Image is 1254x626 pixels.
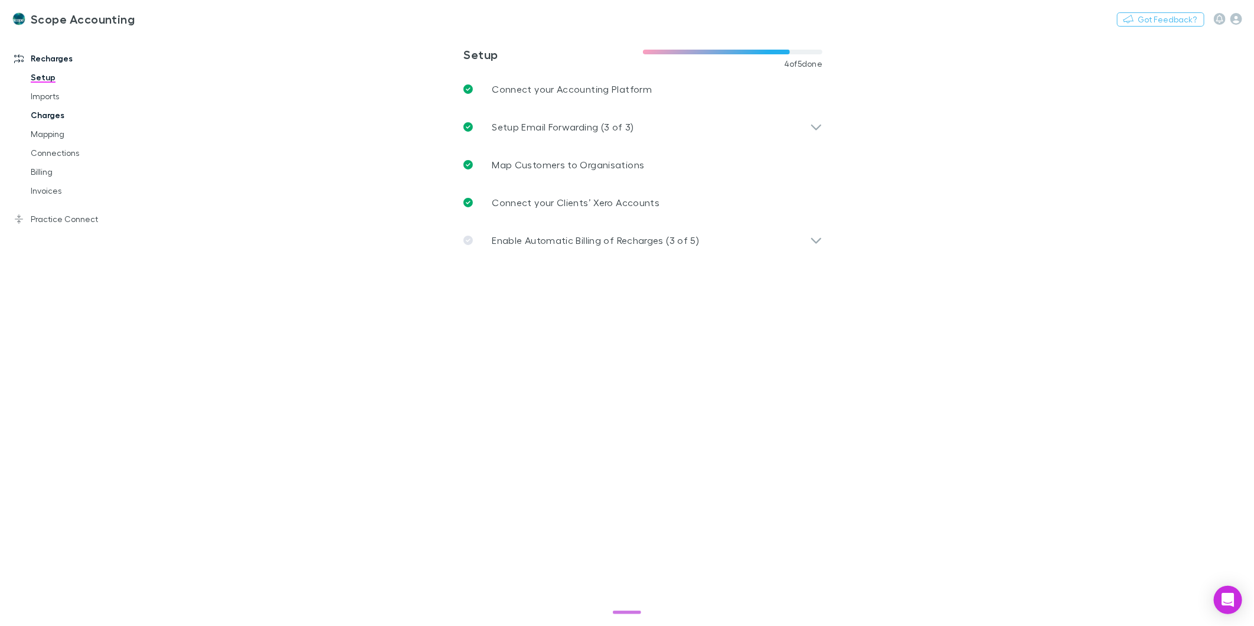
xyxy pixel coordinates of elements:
a: Map Customers to Organisations [454,146,832,184]
a: Invoices [19,181,163,200]
a: Charges [19,106,163,125]
p: Connect your Clients’ Xero Accounts [492,195,659,210]
img: Scope Accounting's Logo [12,12,26,26]
span: 4 of 5 done [784,59,823,69]
div: Enable Automatic Billing of Recharges (3 of 5) [454,221,832,259]
a: Setup [19,68,163,87]
button: Got Feedback? [1117,12,1204,27]
h3: Setup [463,47,643,61]
p: Map Customers to Organisations [492,158,644,172]
a: Practice Connect [2,210,163,229]
p: Enable Automatic Billing of Recharges (3 of 5) [492,233,699,247]
a: Connect your Accounting Platform [454,70,832,108]
a: Scope Accounting [5,5,142,33]
div: Setup Email Forwarding (3 of 3) [454,108,832,146]
p: Connect your Accounting Platform [492,82,652,96]
a: Connect your Clients’ Xero Accounts [454,184,832,221]
a: Recharges [2,49,163,68]
a: Mapping [19,125,163,144]
a: Imports [19,87,163,106]
a: Billing [19,162,163,181]
a: Connections [19,144,163,162]
div: Open Intercom Messenger [1214,586,1242,614]
h3: Scope Accounting [31,12,135,26]
p: Setup Email Forwarding (3 of 3) [492,120,633,134]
